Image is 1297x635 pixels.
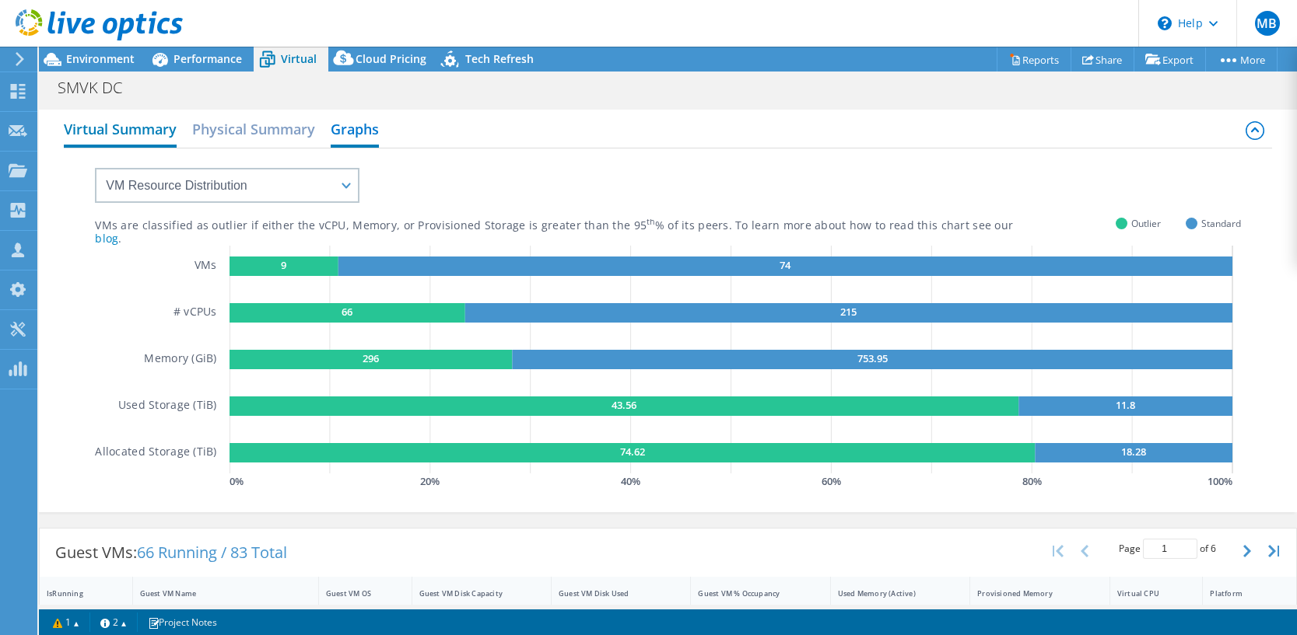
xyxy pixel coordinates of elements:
h1: SMVK DC [51,79,146,96]
div: Provisioned Memory [977,588,1083,598]
span: 6 [1211,542,1216,555]
div: Guest VM Disk Used [559,588,664,598]
a: Project Notes [137,612,228,632]
span: Performance [174,51,242,66]
text: 74.62 [619,445,644,459]
svg: \n [1158,16,1172,30]
text: 18.28 [1121,445,1146,459]
span: Standard [1201,215,1241,232]
div: Platform [1210,588,1271,598]
text: 0 % [230,474,244,488]
svg: GaugeChartPercentageAxisTexta [230,473,1241,489]
span: Page of [1119,539,1216,559]
div: VMs are classified as outlier if either the vCPU, Memory, or Provisioned Storage is greater than ... [95,218,1115,233]
text: 40 % [621,474,640,488]
a: Reports [997,47,1071,72]
text: 753.95 [857,351,887,365]
div: IsRunning [47,588,107,598]
h5: Allocated Storage (TiB) [95,443,216,462]
text: 43.56 [612,398,636,412]
div: Guest VM Disk Capacity [419,588,525,598]
div: Used Memory (Active) [838,588,944,598]
span: Outlier [1131,215,1161,232]
text: 66 [342,305,352,319]
h2: Physical Summary [192,113,315,145]
text: 9 [281,258,286,272]
div: Guest VM % Occupancy [698,588,804,598]
div: Virtual CPU [1117,588,1177,598]
span: MB [1255,11,1280,36]
text: 11.8 [1116,398,1135,412]
text: 296 [363,351,379,365]
div: Guest VM Name [140,588,293,598]
h2: Graphs [331,113,379,148]
div: Guest VMs: [40,529,303,577]
span: Tech Refresh [465,51,534,66]
a: 1 [42,612,90,632]
h5: VMs [195,256,217,276]
h5: # vCPUs [174,303,217,323]
a: Export [1134,47,1206,72]
div: Guest VM OS [326,588,386,598]
text: 74 [780,258,791,272]
input: jump to page [1143,539,1197,559]
h5: Memory (GiB) [144,350,216,369]
span: Environment [66,51,135,66]
text: 215 [840,305,857,319]
span: Cloud Pricing [356,51,426,66]
text: 60 % [822,474,841,488]
a: Share [1071,47,1134,72]
a: More [1205,47,1278,72]
text: 80 % [1022,474,1041,488]
a: blog [95,231,118,246]
text: 20 % [420,474,440,488]
h5: Used Storage (TiB) [118,396,217,416]
sup: th [647,216,655,227]
h2: Virtual Summary [64,113,177,148]
text: 100 % [1208,474,1232,488]
span: 66 Running / 83 Total [137,542,287,563]
span: Virtual [281,51,317,66]
a: 2 [89,612,138,632]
